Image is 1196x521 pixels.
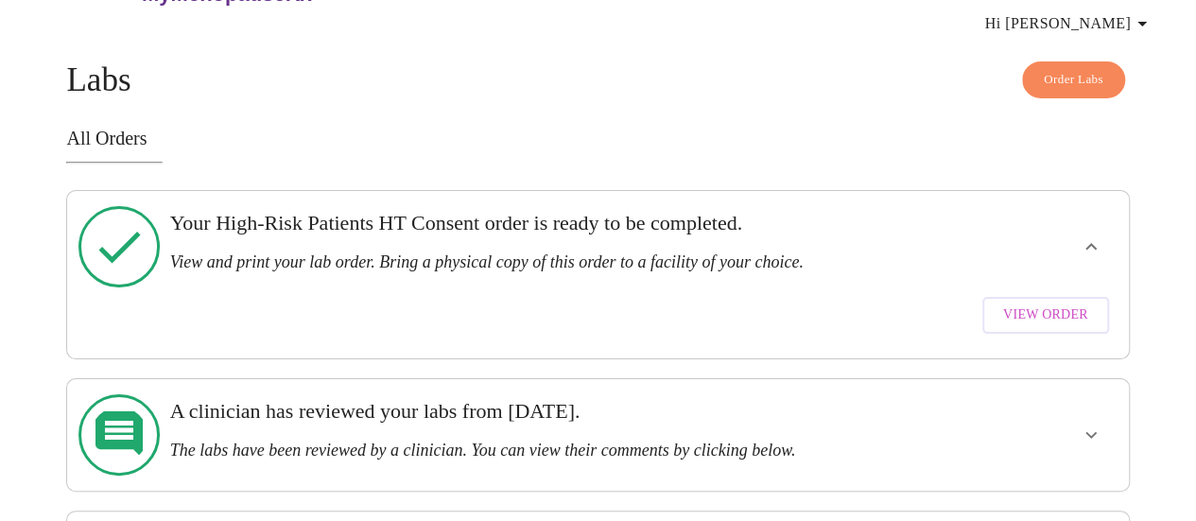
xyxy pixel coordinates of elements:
[66,61,1129,99] h4: Labs
[985,10,1153,37] span: Hi [PERSON_NAME]
[1068,412,1114,458] button: show more
[170,399,925,424] h3: A clinician has reviewed your labs from [DATE].
[170,211,925,235] h3: Your High-Risk Patients HT Consent order is ready to be completed.
[170,252,925,272] h3: View and print your lab order. Bring a physical copy of this order to a facility of your choice.
[978,287,1114,343] a: View Order
[1003,304,1088,327] span: View Order
[982,297,1109,334] button: View Order
[170,441,925,460] h3: The labs have been reviewed by a clinician. You can view their comments by clicking below.
[1044,69,1103,91] span: Order Labs
[1022,61,1125,98] button: Order Labs
[66,128,1129,149] h3: All Orders
[978,5,1161,43] button: Hi [PERSON_NAME]
[1068,224,1114,269] button: show more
